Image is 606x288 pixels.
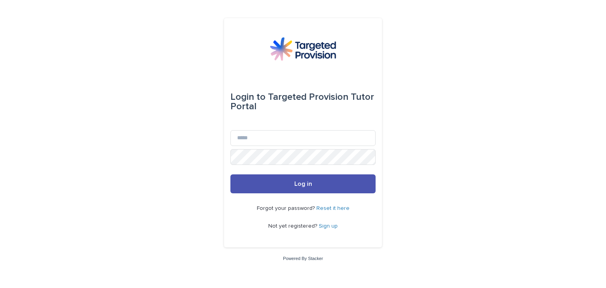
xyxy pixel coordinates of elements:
button: Log in [230,174,376,193]
span: Login to [230,92,266,102]
span: Not yet registered? [268,223,319,229]
span: Log in [294,181,312,187]
a: Sign up [319,223,338,229]
a: Powered By Stacker [283,256,323,261]
span: Forgot your password? [257,206,316,211]
div: Targeted Provision Tutor Portal [230,86,376,118]
img: M5nRWzHhSzIhMunXDL62 [270,37,336,61]
a: Reset it here [316,206,350,211]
